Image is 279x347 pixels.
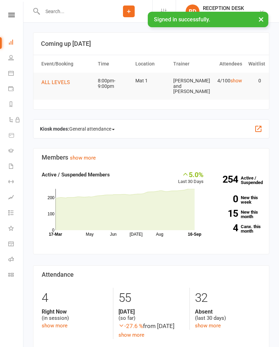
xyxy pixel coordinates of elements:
[170,55,208,73] th: Trainer
[8,252,24,268] a: Roll call kiosk mode
[118,308,184,315] strong: [DATE]
[41,40,261,47] h3: Coming up [DATE]
[245,73,264,89] td: 0
[118,308,184,322] div: (so far)
[186,4,199,18] div: RD
[118,332,144,338] a: show more
[42,308,108,315] strong: Right Now
[118,323,143,329] span: -27.6 %
[214,195,261,204] a: 0New this week
[255,12,267,27] button: ×
[195,323,221,329] a: show more
[42,323,68,329] a: show more
[214,175,238,184] strong: 254
[214,224,261,233] a: 4Canx. this month
[8,237,24,252] a: General attendance kiosk mode
[8,190,24,206] a: Assessments
[245,55,264,73] th: Waitlist
[195,288,261,308] div: 32
[8,66,24,82] a: Calendar
[42,154,261,161] h3: Members
[8,221,24,237] a: What's New
[178,171,204,178] div: 5.0%
[41,78,75,86] button: ALL LEVELS
[95,73,132,94] td: 8:00pm-9:00pm
[195,308,261,315] strong: Absent
[208,55,245,73] th: Attendees
[42,288,108,308] div: 4
[178,171,204,185] div: Last 30 Days
[208,73,245,89] td: 4/100
[214,194,238,204] strong: 0
[170,73,208,100] td: [PERSON_NAME] and [PERSON_NAME]
[214,223,238,233] strong: 4
[95,55,132,73] th: Time
[118,322,184,331] div: from [DATE]
[70,155,96,161] a: show more
[8,82,24,97] a: Payments
[42,271,261,278] h3: Attendance
[154,16,210,23] span: Signed in successfully.
[118,288,184,308] div: 55
[8,97,24,113] a: Reports
[42,172,110,178] strong: Active / Suspended Members
[8,268,24,283] a: Class kiosk mode
[195,308,261,322] div: (last 30 days)
[203,11,244,18] div: Trinity BJJ Pty Ltd
[8,128,24,144] a: Product Sales
[214,210,261,219] a: 15New this month
[132,73,170,89] td: Mat 1
[40,126,69,132] strong: Kiosk modes:
[40,7,105,16] input: Search...
[132,55,170,73] th: Location
[41,79,70,85] span: ALL LEVELS
[38,55,95,73] th: Event/Booking
[203,5,244,11] div: RECEPTION DESK
[8,35,24,51] a: Dashboard
[8,51,24,66] a: People
[210,171,266,190] a: 254Active / Suspended
[214,209,238,218] strong: 15
[42,308,108,322] div: (in session)
[230,78,242,83] a: show
[69,123,115,134] span: General attendance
